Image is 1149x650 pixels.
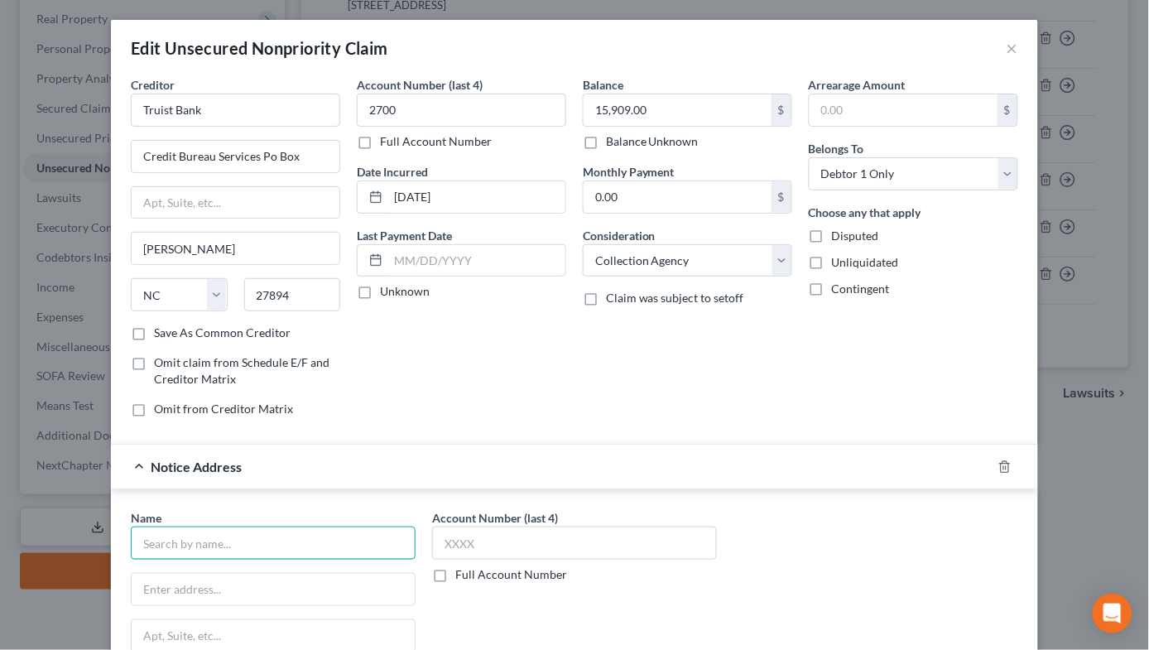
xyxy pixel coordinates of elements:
[432,509,558,527] label: Account Number (last 4)
[154,402,293,416] span: Omit from Creditor Matrix
[583,76,623,94] label: Balance
[357,76,483,94] label: Account Number (last 4)
[455,566,567,583] label: Full Account Number
[131,78,175,92] span: Creditor
[357,163,428,181] label: Date Incurred
[1093,594,1132,633] div: Open Intercom Messenger
[131,527,416,560] input: Search by name...
[583,163,675,181] label: Monthly Payment
[132,574,415,605] input: Enter address...
[772,94,791,126] div: $
[380,283,430,300] label: Unknown
[583,227,656,244] label: Consideration
[380,133,492,150] label: Full Account Number
[584,181,772,213] input: 0.00
[131,94,340,127] input: Search creditor by name...
[772,181,791,213] div: $
[832,229,879,243] span: Disputed
[151,459,242,474] span: Notice Address
[809,76,906,94] label: Arrearage Amount
[357,94,566,127] input: XXXX
[998,94,1017,126] div: $
[131,511,161,525] span: Name
[388,245,565,277] input: MM/DD/YYYY
[606,291,744,305] span: Claim was subject to setoff
[388,181,565,213] input: MM/DD/YYYY
[132,187,339,219] input: Apt, Suite, etc...
[832,282,890,296] span: Contingent
[154,355,329,386] span: Omit claim from Schedule E/F and Creditor Matrix
[432,527,717,560] input: XXXX
[132,141,339,172] input: Enter address...
[357,227,452,244] label: Last Payment Date
[810,94,998,126] input: 0.00
[809,142,864,156] span: Belongs To
[584,94,772,126] input: 0.00
[832,255,899,269] span: Unliquidated
[606,133,699,150] label: Balance Unknown
[131,36,388,60] div: Edit Unsecured Nonpriority Claim
[132,233,339,264] input: Enter city...
[244,278,341,311] input: Enter zip...
[154,325,291,341] label: Save As Common Creditor
[809,204,921,221] label: Choose any that apply
[1007,38,1018,58] button: ×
